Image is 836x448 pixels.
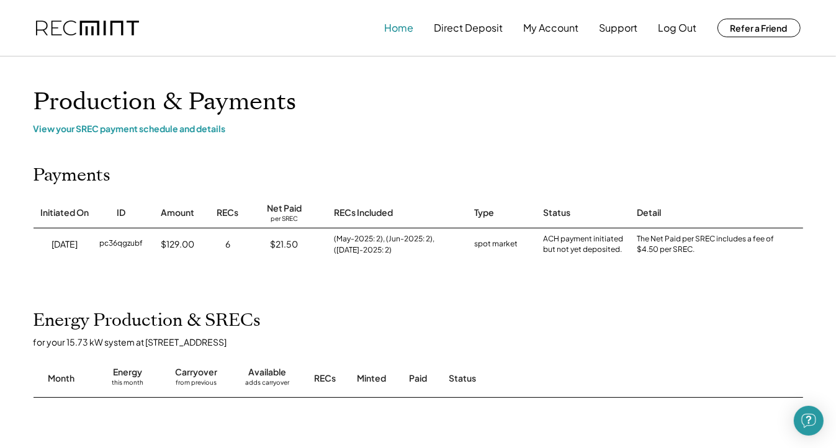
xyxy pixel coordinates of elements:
[658,16,697,40] button: Log Out
[40,207,89,219] div: Initiated On
[267,202,302,215] div: Net Paid
[99,238,143,251] div: pc36qgzubf
[34,87,803,117] h1: Production & Payments
[246,379,290,391] div: adds carryover
[335,207,393,219] div: RECs Included
[271,238,299,251] div: $21.50
[34,336,816,347] div: for your 15.73 kW system at [STREET_ADDRESS]
[637,207,662,219] div: Detail
[434,16,503,40] button: Direct Deposit
[34,123,803,134] div: View your SREC payment schedule and details
[217,207,239,219] div: RECs
[161,238,194,251] div: $129.00
[48,372,74,385] div: Month
[475,238,518,251] div: spot market
[794,406,824,436] div: Open Intercom Messenger
[314,372,336,385] div: RECs
[271,215,298,224] div: per SREC
[475,207,495,219] div: Type
[175,366,217,379] div: Carryover
[161,207,194,219] div: Amount
[176,379,217,391] div: from previous
[36,20,139,36] img: recmint-logotype%403x.png
[335,233,462,256] div: (May-2025: 2), (Jun-2025: 2), ([DATE]-2025: 2)
[524,16,579,40] button: My Account
[52,238,78,251] div: [DATE]
[544,234,625,255] div: ACH payment initiated but not yet deposited.
[357,372,386,385] div: Minted
[112,379,144,391] div: this month
[117,207,125,219] div: ID
[249,366,287,379] div: Available
[114,366,143,379] div: Energy
[34,165,111,186] h2: Payments
[544,207,571,219] div: Status
[600,16,638,40] button: Support
[34,310,261,331] h2: Energy Production & SRECs
[717,19,801,37] button: Refer a Friend
[409,372,427,385] div: Paid
[637,234,780,255] div: The Net Paid per SREC includes a fee of $4.50 per SREC.
[225,238,230,251] div: 6
[385,16,414,40] button: Home
[449,372,660,385] div: Status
